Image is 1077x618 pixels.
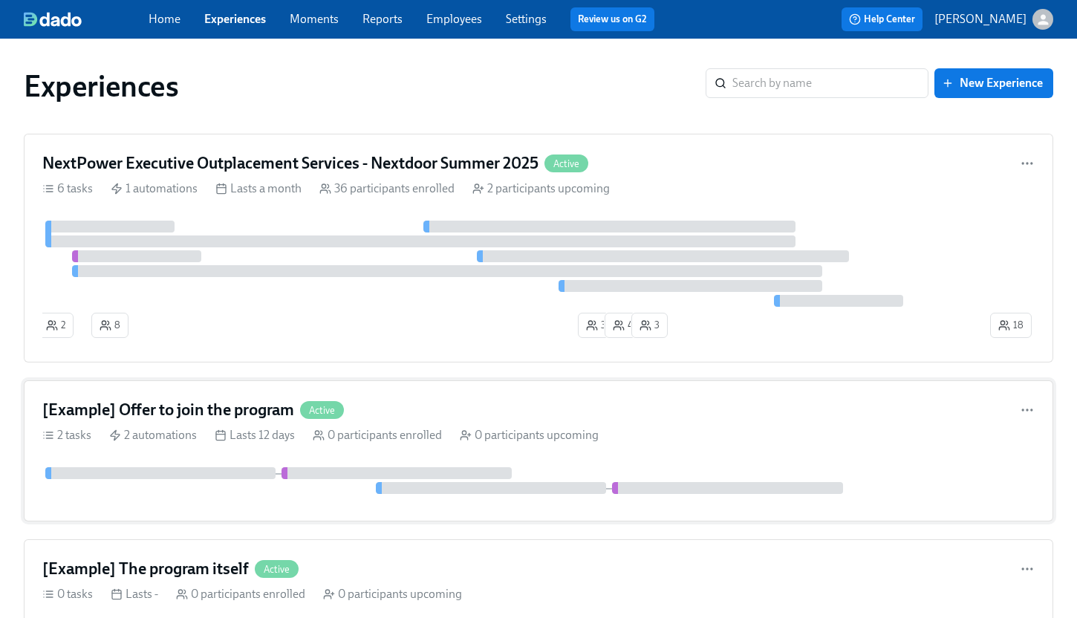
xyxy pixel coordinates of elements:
span: New Experience [945,76,1043,91]
button: [PERSON_NAME] [934,9,1053,30]
div: 2 participants upcoming [472,180,610,197]
button: New Experience [934,68,1053,98]
span: Help Center [849,12,915,27]
button: 3 [631,313,668,338]
span: 2 [46,318,65,333]
div: 0 tasks [42,586,93,602]
button: Help Center [842,7,923,31]
h4: NextPower Executive Outplacement Services - Nextdoor Summer 2025 [42,152,538,175]
img: dado [24,12,82,27]
button: 18 [990,313,1032,338]
a: Review us on G2 [578,12,647,27]
div: 2 automations [109,427,197,443]
div: 2 tasks [42,427,91,443]
span: Active [255,564,299,575]
div: 6 tasks [42,180,93,197]
a: Employees [426,12,482,26]
h4: [Example] The program itself [42,558,249,580]
input: Search by name [732,68,928,98]
h4: [Example] Offer to join the program [42,399,294,421]
div: 36 participants enrolled [319,180,455,197]
span: Active [300,405,344,416]
div: Lasts 12 days [215,427,295,443]
div: Lasts a month [215,180,302,197]
a: Experiences [204,12,266,26]
button: 8 [91,313,128,338]
a: [Example] Offer to join the programActive2 tasks 2 automations Lasts 12 days 0 participants enrol... [24,380,1053,521]
span: Active [544,158,588,169]
span: 8 [100,318,120,333]
div: Lasts - [111,586,158,602]
div: 1 automations [111,180,198,197]
span: 3 [586,318,606,333]
button: 2 [38,313,74,338]
a: Home [149,12,180,26]
span: 3 [640,318,660,333]
div: 0 participants enrolled [176,586,305,602]
div: 0 participants enrolled [313,427,442,443]
button: Review us on G2 [570,7,654,31]
span: 4 [613,318,633,333]
button: 4 [605,313,641,338]
a: Moments [290,12,339,26]
a: Reports [362,12,403,26]
button: 3 [578,313,614,338]
a: Settings [506,12,547,26]
h1: Experiences [24,68,179,104]
a: NextPower Executive Outplacement Services - Nextdoor Summer 2025Active6 tasks 1 automations Lasts... [24,134,1053,362]
span: 18 [998,318,1024,333]
div: 0 participants upcoming [460,427,599,443]
div: 0 participants upcoming [323,586,462,602]
p: [PERSON_NAME] [934,11,1026,27]
a: dado [24,12,149,27]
